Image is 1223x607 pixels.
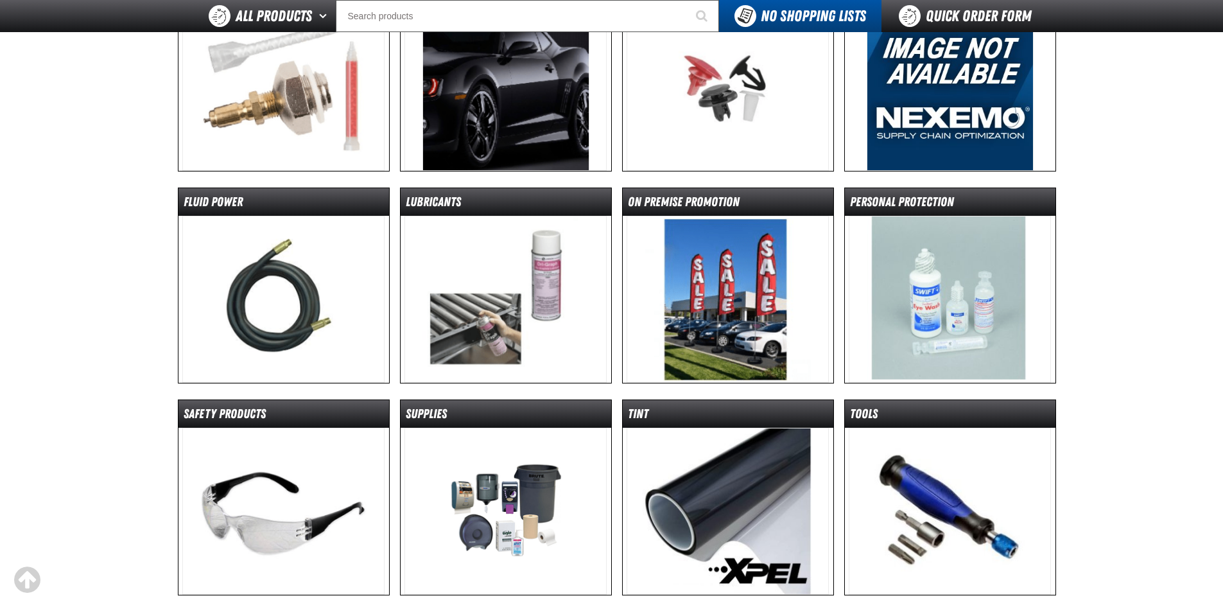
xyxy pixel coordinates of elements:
[622,188,834,383] a: On Premise Promotion
[178,400,390,595] a: Safety Products
[400,188,612,383] a: Lubricants
[845,193,1055,216] dt: Personal Protection
[182,428,385,595] img: Safety Products
[627,428,829,595] img: Tint
[178,405,389,428] dt: Safety Products
[761,7,866,25] span: No Shopping Lists
[182,216,385,383] img: Fluid Power
[844,188,1056,383] a: Personal Protection
[623,405,833,428] dt: Tint
[400,400,612,595] a: Supplies
[404,428,607,595] img: Supplies
[404,216,607,383] img: Lubricants
[844,400,1056,595] a: Tools
[867,4,1034,171] img: Filters
[401,193,611,216] dt: Lubricants
[13,566,41,594] div: Scroll to the top
[622,400,834,595] a: Tint
[178,193,389,216] dt: Fluid Power
[627,4,829,171] img: Fasteners
[627,216,829,383] img: On Premise Promotion
[623,193,833,216] dt: On Premise Promotion
[849,428,1051,595] img: Tools
[849,216,1051,383] img: Personal Protection
[236,4,312,28] span: All Products
[401,405,611,428] dt: Supplies
[182,4,385,171] img: Equipment
[404,4,607,171] img: Exterior Protection
[845,405,1055,428] dt: Tools
[178,188,390,383] a: Fluid Power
